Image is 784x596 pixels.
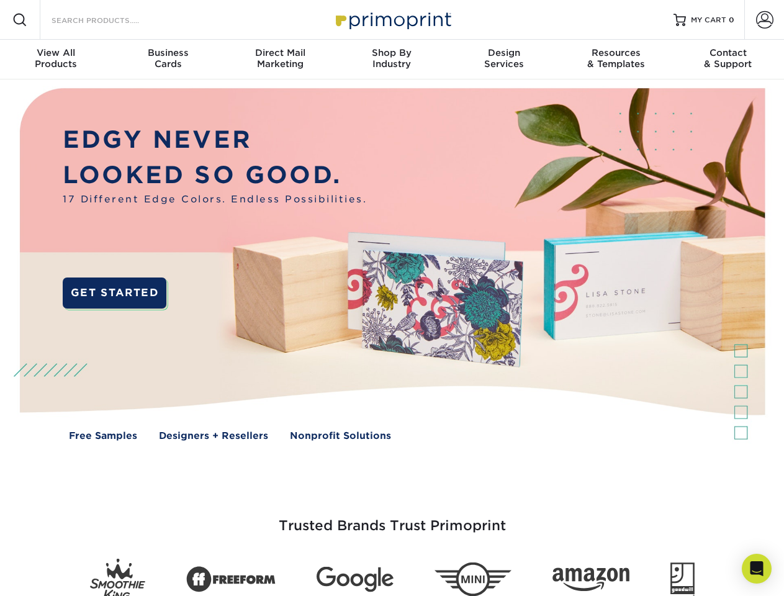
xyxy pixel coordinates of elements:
a: BusinessCards [112,40,223,79]
span: Shop By [336,47,448,58]
a: Shop ByIndustry [336,40,448,79]
img: Amazon [552,568,629,592]
div: Services [448,47,560,70]
span: Design [448,47,560,58]
div: Marketing [224,47,336,70]
a: Resources& Templates [560,40,672,79]
div: & Templates [560,47,672,70]
iframe: Google Customer Reviews [3,558,106,592]
a: Contact& Support [672,40,784,79]
a: Designers + Resellers [159,429,268,443]
img: Google [317,567,394,592]
img: Primoprint [330,6,454,33]
a: Direct MailMarketing [224,40,336,79]
img: Goodwill [670,562,695,596]
div: Open Intercom Messenger [742,554,772,584]
div: Industry [336,47,448,70]
span: 17 Different Edge Colors. Endless Possibilities. [63,192,367,207]
a: DesignServices [448,40,560,79]
span: Direct Mail [224,47,336,58]
p: EDGY NEVER [63,122,367,158]
span: Business [112,47,223,58]
div: & Support [672,47,784,70]
input: SEARCH PRODUCTS..... [50,12,171,27]
p: LOOKED SO GOOD. [63,158,367,193]
span: 0 [729,16,734,24]
span: Resources [560,47,672,58]
a: GET STARTED [63,278,166,309]
span: Contact [672,47,784,58]
a: Nonprofit Solutions [290,429,391,443]
h3: Trusted Brands Trust Primoprint [29,488,755,549]
a: Free Samples [69,429,137,443]
span: MY CART [691,15,726,25]
div: Cards [112,47,223,70]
